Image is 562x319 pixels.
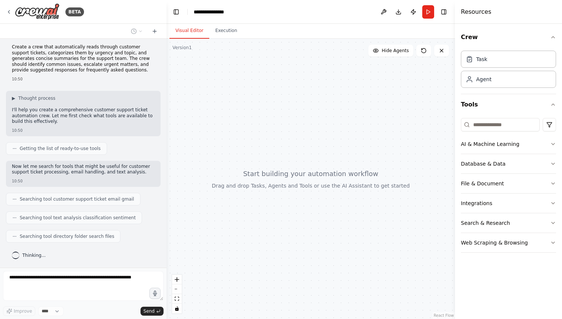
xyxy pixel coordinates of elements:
div: Task [476,55,487,63]
button: Hide right sidebar [439,7,449,17]
button: Start a new chat [149,27,161,36]
p: Now let me search for tools that might be useful for customer support ticket processing, email ha... [12,164,155,175]
div: Crew [461,48,556,94]
div: 10:50 [12,76,155,82]
span: Thinking... [22,252,46,258]
button: Switch to previous chat [128,27,146,36]
button: Improve [3,306,35,316]
button: Visual Editor [169,23,209,39]
div: Search & Research [461,219,510,227]
span: Improve [14,308,32,314]
span: Thought process [18,95,55,101]
button: ▶Thought process [12,95,55,101]
div: 10:50 [12,178,155,184]
a: React Flow attribution [434,313,454,318]
span: Searching tool text analysis classification sentiment [20,215,136,221]
button: Web Scraping & Browsing [461,233,556,252]
button: zoom out [172,284,182,294]
button: Send [140,307,164,316]
p: Create a crew that automatically reads through customer support tickets, categorizes them by urge... [12,44,155,73]
div: 10:50 [12,128,155,133]
button: fit view [172,294,182,304]
nav: breadcrumb [194,8,232,16]
div: Agent [476,76,491,83]
span: Searching tool customer support ticket email gmail [20,196,134,202]
button: Tools [461,94,556,115]
div: Integrations [461,200,492,207]
span: Getting the list of ready-to-use tools [20,146,101,151]
button: AI & Machine Learning [461,134,556,154]
button: Hide left sidebar [171,7,181,17]
span: Searching tool directory folder search files [20,233,114,239]
span: Send [143,308,155,314]
button: Crew [461,27,556,48]
h4: Resources [461,7,491,16]
button: Search & Research [461,213,556,233]
p: I'll help you create a comprehensive customer support ticket automation crew. Let me first check ... [12,107,155,125]
button: Integrations [461,194,556,213]
div: Web Scraping & Browsing [461,239,528,246]
button: File & Document [461,174,556,193]
div: React Flow controls [172,275,182,313]
div: BETA [65,7,84,16]
div: Version 1 [172,45,192,51]
span: ▶ [12,95,15,101]
div: File & Document [461,180,504,187]
button: Click to speak your automation idea [149,288,161,299]
button: Execution [209,23,243,39]
span: Hide Agents [382,48,409,54]
button: zoom in [172,275,182,284]
div: Database & Data [461,160,506,168]
button: Database & Data [461,154,556,173]
button: toggle interactivity [172,304,182,313]
div: Tools [461,115,556,259]
button: Hide Agents [368,45,413,57]
div: AI & Machine Learning [461,140,519,148]
img: Logo [15,3,59,20]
